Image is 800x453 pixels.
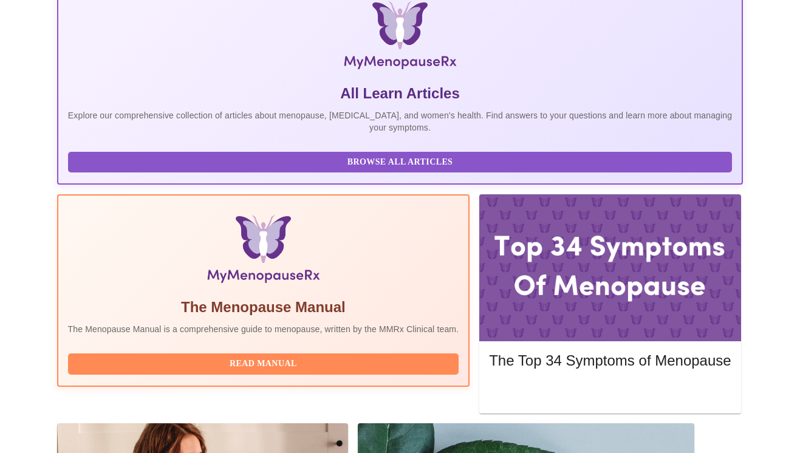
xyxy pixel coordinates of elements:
[68,353,459,375] button: Read Manual
[68,109,733,134] p: Explore our comprehensive collection of articles about menopause, [MEDICAL_DATA], and women's hea...
[489,382,731,403] button: Read More
[489,351,731,370] h5: The Top 34 Symptoms of Menopause
[68,358,462,368] a: Read Manual
[68,84,733,103] h5: All Learn Articles
[68,152,733,173] button: Browse All Articles
[489,386,734,397] a: Read More
[171,1,629,74] img: MyMenopauseRx Logo
[68,156,736,166] a: Browse All Articles
[130,215,397,288] img: Menopause Manual
[68,323,459,335] p: The Menopause Manual is a comprehensive guide to menopause, written by the MMRx Clinical team.
[80,356,447,372] span: Read Manual
[501,385,719,400] span: Read More
[80,155,720,170] span: Browse All Articles
[68,298,459,317] h5: The Menopause Manual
